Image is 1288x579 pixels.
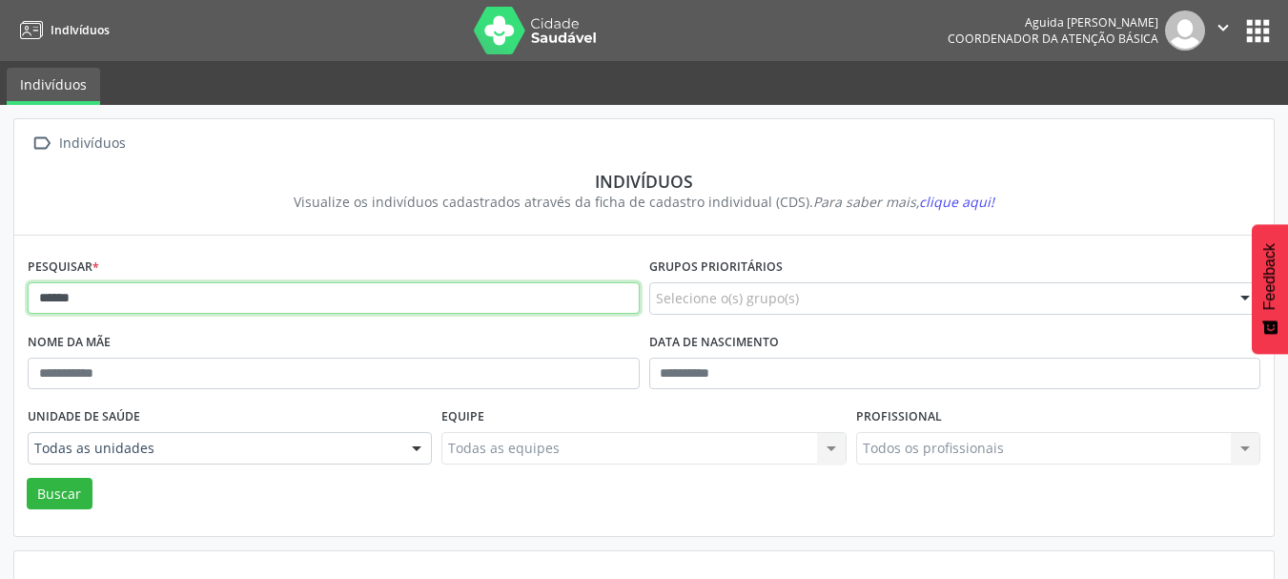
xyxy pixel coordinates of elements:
[28,130,129,157] a:  Indivíduos
[649,253,783,282] label: Grupos prioritários
[27,478,92,510] button: Buscar
[1252,224,1288,354] button: Feedback - Mostrar pesquisa
[649,328,779,358] label: Data de nascimento
[51,22,110,38] span: Indivíduos
[856,403,942,432] label: Profissional
[28,253,99,282] label: Pesquisar
[1261,243,1278,310] span: Feedback
[919,193,994,211] span: clique aqui!
[34,439,393,458] span: Todas as unidades
[7,68,100,105] a: Indivíduos
[1241,14,1275,48] button: apps
[948,31,1158,47] span: Coordenador da Atenção Básica
[948,14,1158,31] div: Aguida [PERSON_NAME]
[55,130,129,157] div: Indivíduos
[41,192,1247,212] div: Visualize os indivíduos cadastrados através da ficha de cadastro individual (CDS).
[813,193,994,211] i: Para saber mais,
[28,130,55,157] i: 
[1205,10,1241,51] button: 
[13,14,110,46] a: Indivíduos
[41,171,1247,192] div: Indivíduos
[656,288,799,308] span: Selecione o(s) grupo(s)
[1213,17,1234,38] i: 
[28,328,111,358] label: Nome da mãe
[441,403,484,432] label: Equipe
[1165,10,1205,51] img: img
[28,403,140,432] label: Unidade de saúde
